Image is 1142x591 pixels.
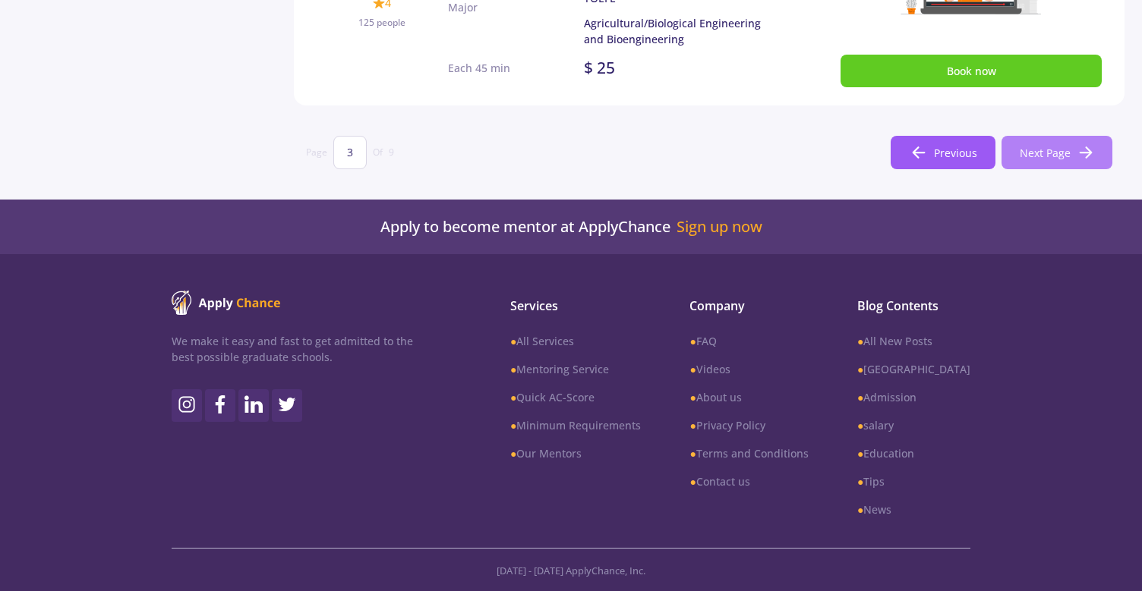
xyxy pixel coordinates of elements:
[373,146,383,159] span: Of
[510,333,641,349] a: ●All Services
[497,564,645,577] span: [DATE] - [DATE] ApplyChance, Inc.
[510,445,641,461] a: ●Our Mentors
[689,390,696,404] b: ●
[584,15,774,47] p: Agricultural/Biological Engineering and Bioengineering
[1002,136,1112,169] button: Next Page
[841,55,1103,87] button: Book now
[358,16,405,29] span: 125 people
[306,146,327,159] span: Page
[857,417,970,433] a: ●salary
[510,390,516,404] b: ●
[857,333,970,349] a: ●All New Posts
[689,362,696,376] b: ●
[857,502,863,517] b: ●
[857,446,863,461] b: ●
[172,333,413,365] p: We make it easy and fast to get admitted to the best possible graduate schools.
[510,417,641,433] a: ●Minimum Requirements
[689,389,808,405] a: ●About us
[172,291,281,315] img: ApplyChance logo
[857,473,970,489] a: ●Tips
[857,389,970,405] a: ●Admission
[857,445,970,461] a: ●Education
[689,445,808,461] a: ●Terms and Conditions
[857,362,863,376] b: ●
[934,145,977,161] span: Previous
[857,418,863,432] b: ●
[689,446,696,461] b: ●
[677,218,762,236] a: Sign up now
[510,297,641,315] span: Services
[689,297,808,315] span: Company
[689,334,696,348] b: ●
[510,334,516,348] b: ●
[689,361,808,377] a: ●Videos
[857,501,970,517] a: ●News
[857,390,863,404] b: ●
[510,389,641,405] a: ●Quick AC-Score
[857,361,970,377] a: ●[GEOGRAPHIC_DATA]
[584,56,615,80] p: $ 25
[689,417,808,433] a: ●Privacy Policy
[857,474,863,489] b: ●
[689,418,696,432] b: ●
[510,418,516,432] b: ●
[689,473,808,489] a: ●Contact us
[510,362,516,376] b: ●
[891,136,995,169] button: Previous
[510,446,516,461] b: ●
[689,333,808,349] a: ●FAQ
[1020,145,1071,161] span: Next Page
[389,146,394,159] span: 9
[857,297,970,315] span: Blog Contents
[448,60,510,76] p: Each 45 min
[689,474,696,489] b: ●
[857,334,863,348] b: ●
[510,361,641,377] a: ●Mentoring Service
